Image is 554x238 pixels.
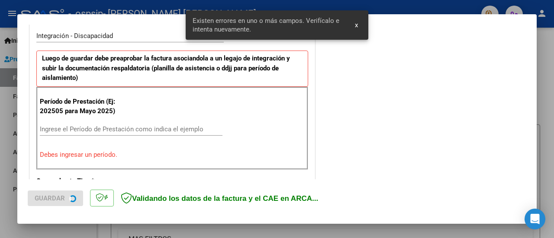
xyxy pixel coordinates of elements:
p: Debes ingresar un período. [40,150,305,160]
p: Comprobante Tipo * [36,176,118,186]
span: Existen errores en uno o más campos. Verifícalo e intenta nuevamente. [193,16,345,34]
span: Guardar [35,194,65,202]
div: Open Intercom Messenger [525,209,545,229]
span: Validando los datos de la factura y el CAE en ARCA... [121,194,318,203]
p: Período de Prestación (Ej: 202505 para Mayo 2025) [40,97,119,116]
button: Guardar [28,190,83,206]
span: x [355,21,358,29]
button: x [348,17,365,33]
strong: Luego de guardar debe preaprobar la factura asociandola a un legajo de integración y subir la doc... [42,54,290,82]
span: Integración - Discapacidad [36,32,113,40]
